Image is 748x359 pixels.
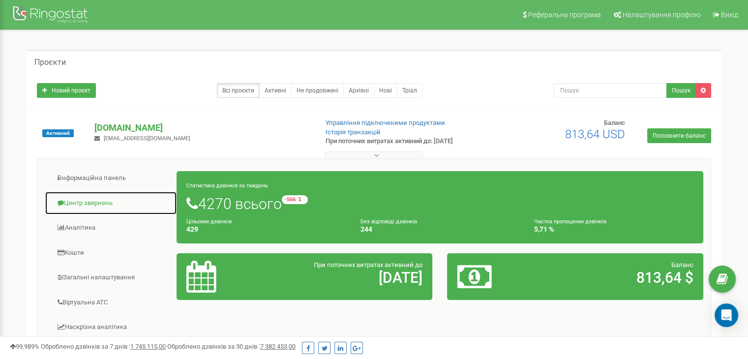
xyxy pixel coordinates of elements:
[260,343,296,350] u: 7 382 453,00
[565,127,625,141] span: 813,64 USD
[666,83,696,98] button: Пошук
[130,343,166,350] u: 1 745 115,00
[343,83,374,98] a: Архівні
[186,218,232,225] small: Цільових дзвінків
[45,241,177,265] a: Кошти
[45,191,177,215] a: Центр звернень
[45,315,177,339] a: Наскрізна аналітика
[326,128,381,136] a: Історія транзакцій
[554,83,667,98] input: Пошук
[326,119,445,126] a: Управління підключеними продуктами
[326,137,483,146] p: При поточних витратах активний до: [DATE]
[45,216,177,240] a: Аналiтика
[715,303,738,327] div: Open Intercom Messenger
[721,11,738,19] span: Вихід
[167,343,296,350] span: Оброблено дзвінків за 30 днів :
[314,261,422,269] span: При поточних витратах активний до
[186,195,693,212] h1: 4270 всього
[104,135,190,142] span: [EMAIL_ADDRESS][DOMAIN_NAME]
[360,218,417,225] small: Без відповіді дзвінків
[45,166,177,190] a: Інформаційна панель
[360,226,520,233] h4: 244
[270,269,422,286] h2: [DATE]
[534,226,693,233] h4: 5,71 %
[623,11,700,19] span: Налаштування профілю
[647,128,711,143] a: Поповнити баланс
[374,83,397,98] a: Нові
[34,58,66,67] h5: Проєкти
[45,291,177,315] a: Віртуальна АТС
[94,121,309,134] p: [DOMAIN_NAME]
[528,11,601,19] span: Реферальна програма
[541,269,693,286] h2: 813,64 $
[259,83,292,98] a: Активні
[671,261,693,269] span: Баланс
[45,266,177,290] a: Загальні налаштування
[37,83,96,98] a: Новий проєкт
[291,83,344,98] a: Не продовжені
[186,226,346,233] h4: 429
[397,83,422,98] a: Тріал
[41,343,166,350] span: Оброблено дзвінків за 7 днів :
[186,182,268,189] small: Статистика дзвінків за тиждень
[282,195,308,204] small: -566
[217,83,260,98] a: Всі проєкти
[534,218,606,225] small: Частка пропущених дзвінків
[42,129,74,137] span: Активний
[604,119,625,126] span: Баланс
[10,343,39,350] span: 99,989%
